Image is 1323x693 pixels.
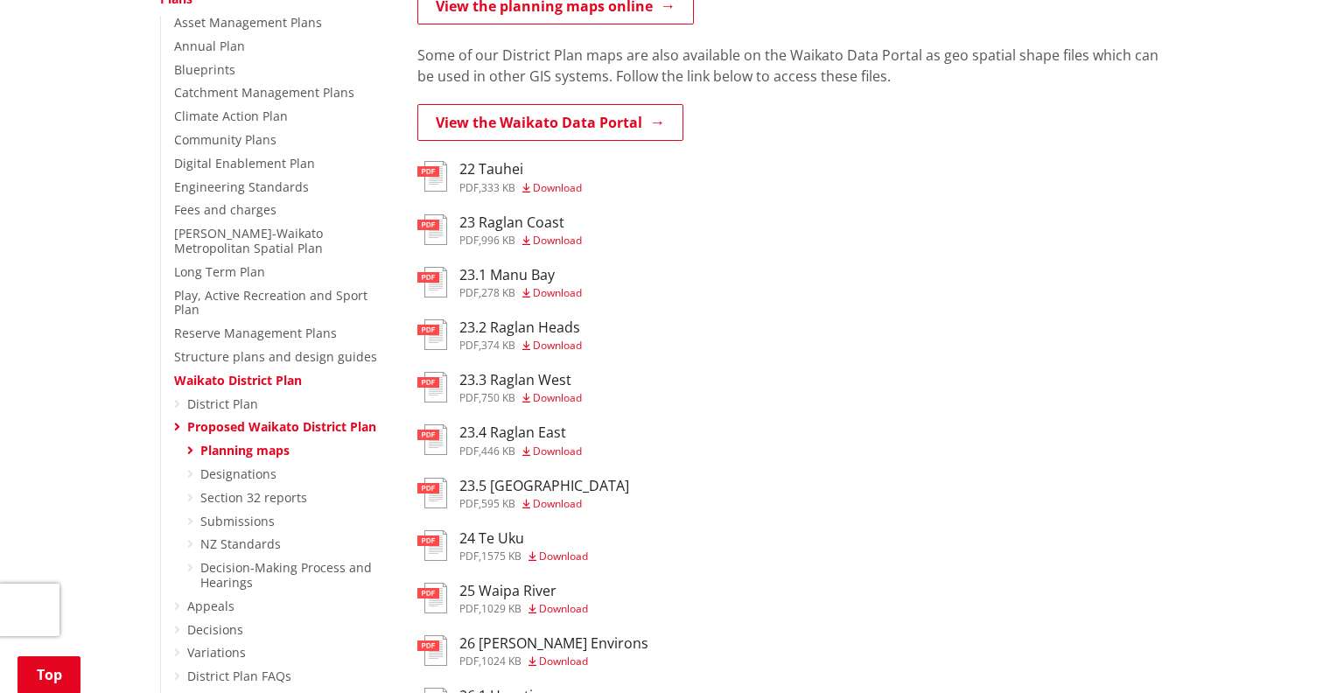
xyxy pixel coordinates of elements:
div: , [459,183,582,193]
div: , [459,446,582,457]
a: District Plan [187,395,258,412]
span: Download [533,390,582,405]
span: Download [533,444,582,458]
iframe: Messenger Launcher [1242,619,1305,682]
span: pdf [459,654,479,668]
h3: 23.1 Manu Bay [459,267,582,283]
span: pdf [459,180,479,195]
a: Planning maps [200,442,290,458]
a: 23.5 [GEOGRAPHIC_DATA] pdf,595 KB Download [417,478,629,509]
span: 333 KB [481,180,515,195]
span: 1029 KB [481,601,521,616]
a: Submissions [200,513,275,529]
a: Asset Management Plans [174,14,322,31]
h3: 24 Te Uku [459,530,588,547]
span: pdf [459,233,479,248]
img: document-pdf.svg [417,530,447,561]
img: document-pdf.svg [417,214,447,245]
a: 23.4 Raglan East pdf,446 KB Download [417,424,582,456]
span: 1575 KB [481,549,521,563]
a: Blueprints [174,61,235,78]
img: document-pdf.svg [417,267,447,297]
a: NZ Standards [200,535,281,552]
span: pdf [459,444,479,458]
a: 23.1 Manu Bay pdf,278 KB Download [417,267,582,298]
a: 23.3 Raglan West pdf,750 KB Download [417,372,582,403]
span: pdf [459,601,479,616]
a: Engineering Standards [174,178,309,195]
div: , [459,288,582,298]
h3: 22 Tauhei [459,161,582,178]
span: Download [533,496,582,511]
a: Structure plans and design guides [174,348,377,365]
img: document-pdf.svg [417,424,447,455]
p: Some of our District Plan maps are also available on the Waikato Data Portal as geo spatial shape... [417,45,1163,87]
img: document-pdf.svg [417,635,447,666]
img: document-pdf.svg [417,583,447,613]
span: pdf [459,285,479,300]
div: , [459,393,582,403]
span: 750 KB [481,390,515,405]
a: Digital Enablement Plan [174,155,315,171]
h3: 25 Waipa River [459,583,588,599]
h3: 23 Raglan Coast [459,214,582,231]
h3: 23.4 Raglan East [459,424,582,441]
a: Play, Active Recreation and Sport Plan [174,287,367,318]
span: Download [533,233,582,248]
h3: 23.3 Raglan West [459,372,582,388]
a: 23.2 Raglan Heads pdf,374 KB Download [417,319,582,351]
a: 23 Raglan Coast pdf,996 KB Download [417,214,582,246]
div: , [459,604,588,614]
a: View the Waikato Data Portal [417,104,683,141]
a: [PERSON_NAME]-Waikato Metropolitan Spatial Plan [174,225,323,256]
a: Appeals [187,598,234,614]
span: pdf [459,390,479,405]
span: Download [533,285,582,300]
a: 24 Te Uku pdf,1575 KB Download [417,530,588,562]
img: document-pdf.svg [417,478,447,508]
span: Download [539,654,588,668]
span: 996 KB [481,233,515,248]
h3: 26 [PERSON_NAME] Environs [459,635,648,652]
span: 1024 KB [481,654,521,668]
span: pdf [459,338,479,353]
a: Reserve Management Plans [174,325,337,341]
span: Download [533,338,582,353]
div: , [459,499,629,509]
span: Download [533,180,582,195]
img: document-pdf.svg [417,372,447,402]
span: Download [539,601,588,616]
h3: 23.5 [GEOGRAPHIC_DATA] [459,478,629,494]
h3: 23.2 Raglan Heads [459,319,582,336]
a: Variations [187,644,246,661]
div: , [459,656,648,667]
a: Proposed Waikato District Plan [187,418,376,435]
span: pdf [459,549,479,563]
img: document-pdf.svg [417,319,447,350]
span: 446 KB [481,444,515,458]
a: Fees and charges [174,201,276,218]
a: Designations [200,465,276,482]
a: Section 32 reports [200,489,307,506]
span: 278 KB [481,285,515,300]
div: , [459,551,588,562]
a: Decisions [187,621,243,638]
div: , [459,235,582,246]
a: Climate Action Plan [174,108,288,124]
img: document-pdf.svg [417,161,447,192]
a: Annual Plan [174,38,245,54]
a: 26 [PERSON_NAME] Environs pdf,1024 KB Download [417,635,648,667]
a: District Plan FAQs [187,668,291,684]
span: Download [539,549,588,563]
a: Community Plans [174,131,276,148]
a: Decision-Making Process and Hearings [200,559,372,591]
a: Catchment Management Plans [174,84,354,101]
a: Top [17,656,80,693]
a: Waikato District Plan [174,372,302,388]
a: Long Term Plan [174,263,265,280]
div: , [459,340,582,351]
span: 374 KB [481,338,515,353]
span: 595 KB [481,496,515,511]
a: 22 Tauhei pdf,333 KB Download [417,161,582,192]
span: pdf [459,496,479,511]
